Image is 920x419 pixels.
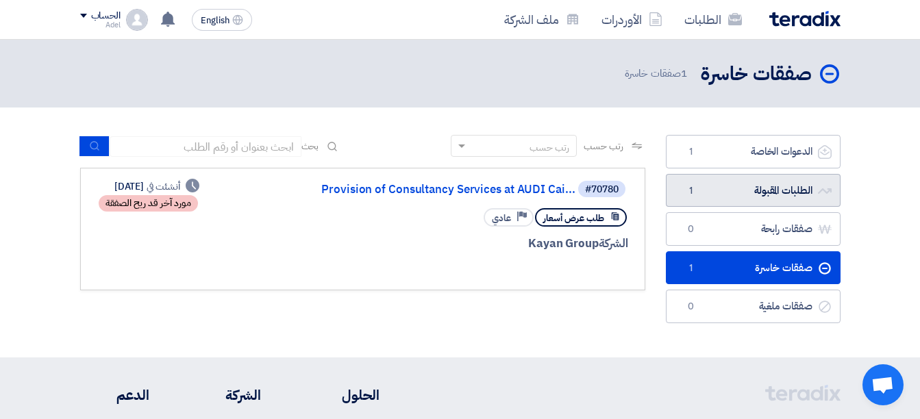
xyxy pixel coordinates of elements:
span: 1 [683,184,699,198]
div: الحساب [91,10,121,22]
li: الحلول [302,385,380,405]
div: رتب حسب [530,140,569,155]
span: عادي [492,212,511,225]
button: English [192,9,252,31]
div: مورد آخر قد ربح الصفقة [99,195,198,212]
div: Open chat [862,364,904,405]
a: ملف الشركة [493,3,590,36]
a: الطلبات [673,3,753,36]
span: طلب عرض أسعار [543,212,604,225]
span: 1 [681,66,687,81]
span: الشركة [599,235,628,252]
span: بحث [301,139,319,153]
img: profile_test.png [126,9,148,31]
span: 1 [683,145,699,159]
a: الطلبات المقبولة1 [666,174,841,207]
span: 0 [683,223,699,236]
a: صفقات خاسرة1 [666,251,841,285]
div: Adel [80,21,121,29]
img: Teradix logo [769,11,841,27]
div: [DATE] [114,179,199,194]
div: Kayan Group [299,235,628,253]
a: صفقات ملغية0 [666,290,841,323]
a: Provision of Consultancy Services at AUDI Cai... [301,183,575,196]
a: الأوردرات [590,3,673,36]
input: ابحث بعنوان أو رقم الطلب [110,136,301,157]
h2: صفقات خاسرة [701,61,812,88]
a: الدعوات الخاصة1 [666,135,841,168]
span: 1 [683,262,699,275]
span: English [201,16,229,25]
span: 0 [683,300,699,314]
li: الدعم [80,385,149,405]
li: الشركة [190,385,261,405]
span: صفقات خاسرة [625,66,690,81]
span: أنشئت في [147,179,179,194]
a: صفقات رابحة0 [666,212,841,246]
div: #70780 [585,185,619,194]
span: رتب حسب [584,139,623,153]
